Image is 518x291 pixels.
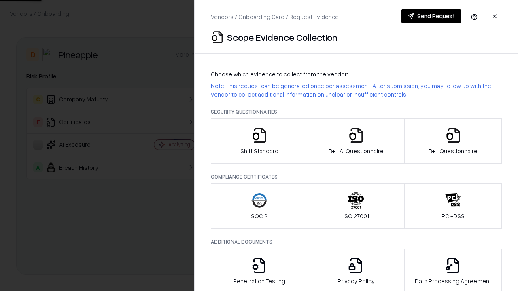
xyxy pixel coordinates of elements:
p: Penetration Testing [233,277,285,285]
button: SOC 2 [211,183,308,229]
p: Privacy Policy [338,277,375,285]
button: Shift Standard [211,118,308,164]
p: Note: This request can be generated once per assessment. After submission, you may follow up with... [211,82,502,99]
p: ISO 27001 [343,212,369,220]
p: Shift Standard [240,147,278,155]
p: Data Processing Agreement [415,277,491,285]
p: PCI-DSS [442,212,465,220]
button: ISO 27001 [308,183,405,229]
p: SOC 2 [251,212,267,220]
p: Vendors / Onboarding Card / Request Evidence [211,13,339,21]
button: Send Request [401,9,461,23]
p: Additional Documents [211,238,502,245]
button: B+L Questionnaire [404,118,502,164]
p: B+L Questionnaire [429,147,478,155]
p: Security Questionnaires [211,108,502,115]
p: Scope Evidence Collection [227,31,338,44]
p: B+L AI Questionnaire [329,147,384,155]
button: PCI-DSS [404,183,502,229]
button: B+L AI Questionnaire [308,118,405,164]
p: Compliance Certificates [211,173,502,180]
p: Choose which evidence to collect from the vendor: [211,70,502,78]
